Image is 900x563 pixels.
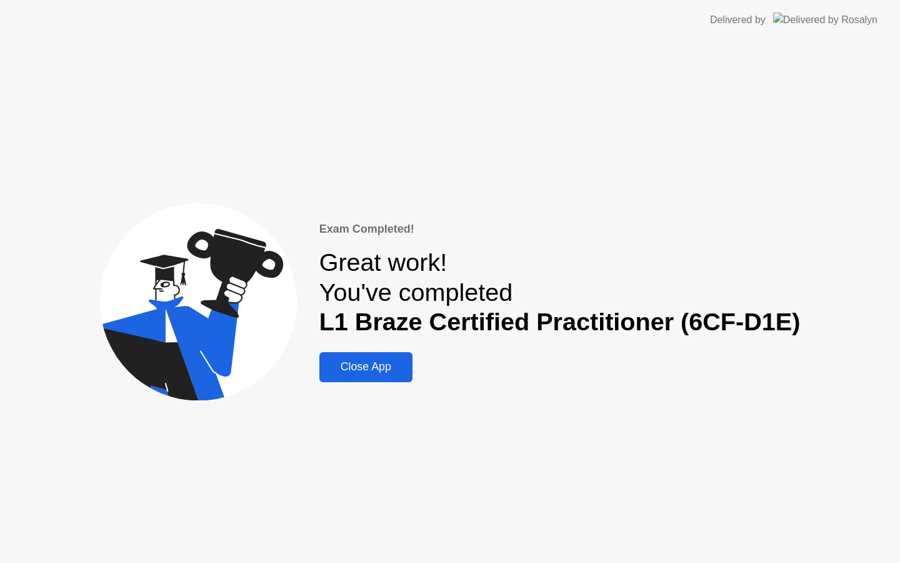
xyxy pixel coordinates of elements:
button: Close App [319,352,412,382]
div: Exam Completed! [319,221,801,238]
b: L1 Braze Certified Practitioner (6CF-D1E) [319,308,801,335]
div: Delivered by [710,13,766,28]
div: Close App [323,360,409,373]
div: Great work! You've completed [319,248,801,337]
img: Delivered by Rosalyn [773,13,877,27]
